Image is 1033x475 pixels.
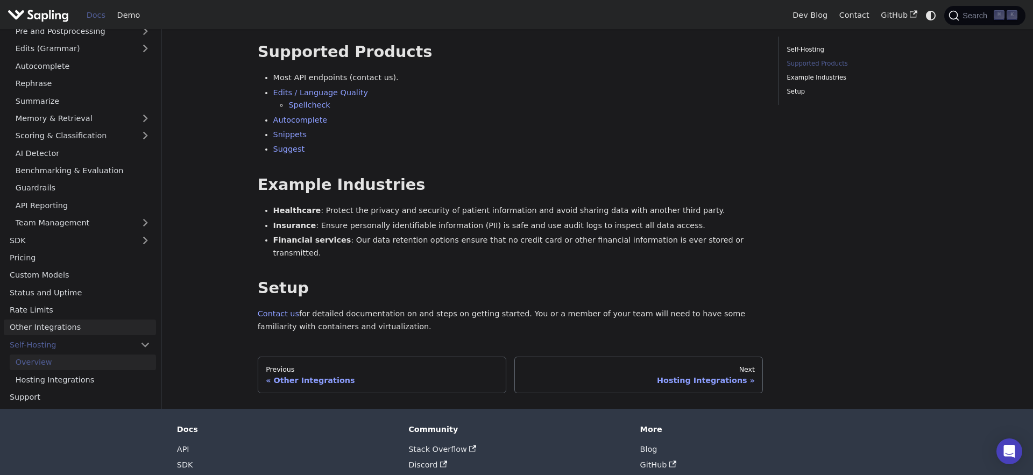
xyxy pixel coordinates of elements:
a: Other Integrations [4,320,156,335]
a: Edits / Language Quality [273,88,368,97]
nav: Docs pages [258,357,763,393]
a: SDK [4,232,135,248]
div: Next [522,365,755,374]
div: Hosting Integrations [522,375,755,385]
a: Support [4,389,156,405]
a: Guardrails [10,180,156,196]
a: Overview [10,355,156,370]
div: More [640,424,857,434]
a: Hosting Integrations [10,372,156,387]
kbd: K [1007,10,1017,20]
a: API Reporting [10,198,156,214]
li: : Our data retention options ensure that no credit card or other financial information is ever st... [273,234,763,260]
a: Self-Hosting [787,45,933,55]
a: Rephrase [10,76,156,91]
div: Open Intercom Messenger [996,438,1022,464]
a: Custom Models [4,267,156,283]
a: Team Management [10,215,156,231]
kbd: ⌘ [994,10,1004,20]
a: Dev Blog [787,7,833,24]
a: Contact us [258,309,299,318]
div: Previous [266,365,498,374]
a: Pricing [4,250,156,266]
a: Summarize [10,93,156,109]
a: Status and Uptime [4,285,156,300]
p: for detailed documentation on and steps on getting started. You or a member of your team will nee... [258,308,763,334]
a: Edits (Grammar) [10,41,156,56]
a: Autocomplete [10,59,156,74]
a: Docs [81,7,111,24]
strong: Financial services [273,236,351,244]
a: Scoring & Classification [10,128,156,144]
a: Pre and Postprocessing [10,24,156,39]
h2: Example Industries [258,175,763,195]
a: Discord [408,460,447,469]
a: PreviousOther Integrations [258,357,507,393]
a: Blog [640,445,657,453]
li: : Ensure personally identifiable information (PII) is safe and use audit logs to inspect all data... [273,219,763,232]
a: Contact [833,7,875,24]
img: Sapling.ai [8,8,69,23]
button: Switch between dark and light mode (currently system mode) [923,8,939,23]
span: Search [959,11,994,20]
a: AI Detector [10,145,156,161]
a: Spellcheck [288,101,330,109]
a: Suggest [273,145,305,153]
a: SDK [177,460,193,469]
a: API [177,445,189,453]
button: Expand sidebar category 'SDK' [135,232,156,248]
li: Most API endpoints (contact us). [273,72,763,84]
a: Sapling.ai [8,8,73,23]
a: Example Industries [787,73,933,83]
div: Community [408,424,625,434]
a: Self-Hosting [4,337,156,353]
h2: Setup [258,279,763,298]
a: Autocomplete [273,116,328,124]
div: Docs [177,424,393,434]
div: Other Integrations [266,375,498,385]
strong: Healthcare [273,206,321,215]
a: Rate Limits [4,302,156,318]
strong: Insurance [273,221,316,230]
a: Setup [787,87,933,97]
a: Memory & Retrieval [10,111,156,126]
a: Benchmarking & Evaluation [10,163,156,179]
li: : Protect the privacy and security of patient information and avoid sharing data with another thi... [273,204,763,217]
a: Demo [111,7,146,24]
a: GitHub [640,460,677,469]
a: Snippets [273,130,307,139]
button: Search (Command+K) [944,6,1025,25]
h2: Supported Products [258,42,763,62]
a: NextHosting Integrations [514,357,763,393]
a: Stack Overflow [408,445,476,453]
a: Supported Products [787,59,933,69]
a: GitHub [875,7,923,24]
